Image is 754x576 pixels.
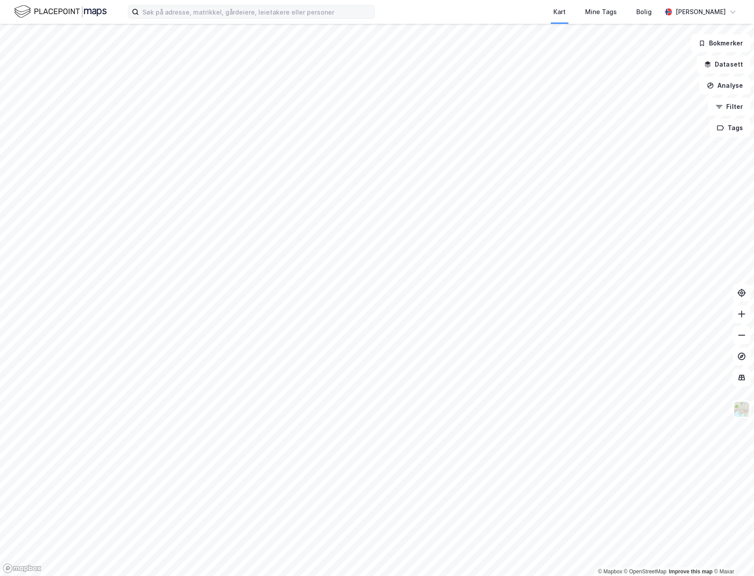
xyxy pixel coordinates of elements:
[669,569,713,575] a: Improve this map
[3,563,41,573] a: Mapbox homepage
[691,34,750,52] button: Bokmerker
[636,7,652,17] div: Bolig
[598,569,622,575] a: Mapbox
[709,119,750,137] button: Tags
[699,77,750,94] button: Analyse
[139,5,374,19] input: Søk på adresse, matrikkel, gårdeiere, leietakere eller personer
[553,7,566,17] div: Kart
[710,534,754,576] iframe: Chat Widget
[624,569,667,575] a: OpenStreetMap
[697,56,750,73] button: Datasett
[14,4,107,19] img: logo.f888ab2527a4732fd821a326f86c7f29.svg
[676,7,726,17] div: [PERSON_NAME]
[585,7,617,17] div: Mine Tags
[708,98,750,116] button: Filter
[733,401,750,418] img: Z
